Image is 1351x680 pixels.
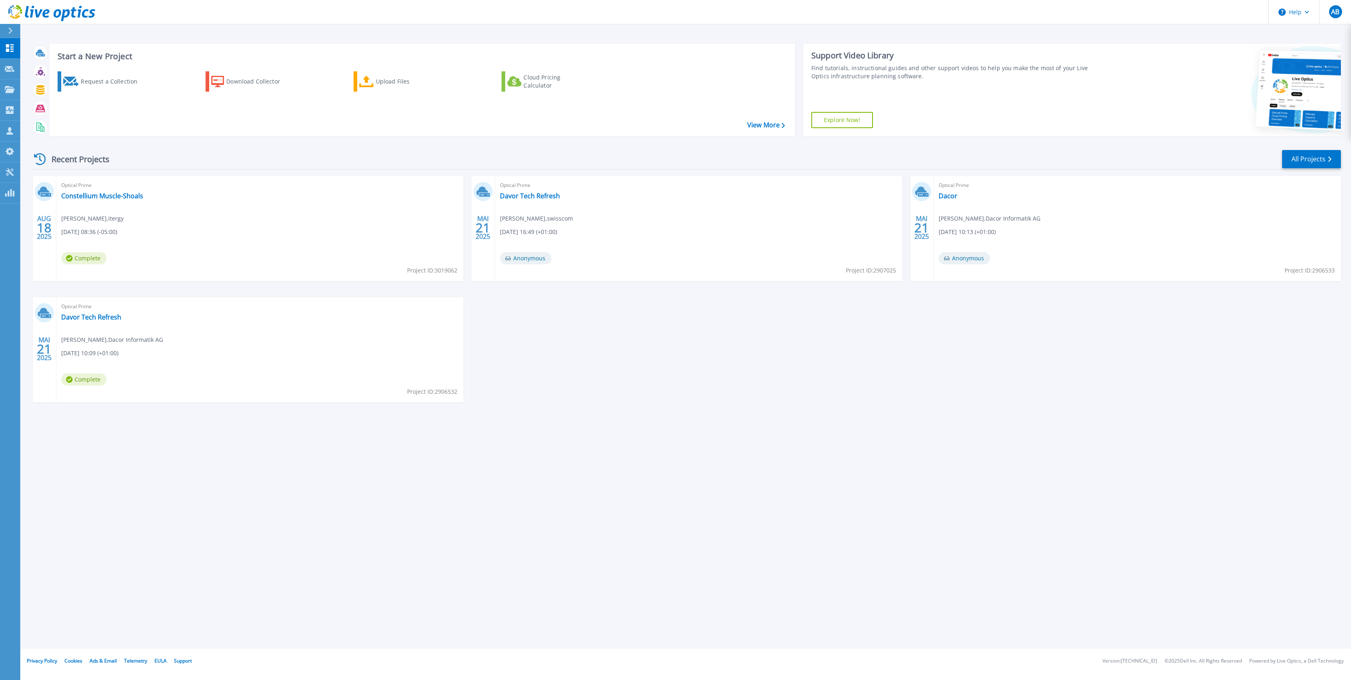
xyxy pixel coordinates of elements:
span: AB [1331,9,1339,15]
a: Explore Now! [811,112,873,128]
span: 21 [914,224,929,231]
span: Project ID: 3019062 [407,266,457,275]
div: Support Video Library [811,50,1092,61]
h3: Start a New Project [58,52,785,61]
div: Find tutorials, instructional guides and other support videos to help you make the most of your L... [811,64,1092,80]
span: Project ID: 2906532 [407,387,457,396]
div: MAI 2025 [36,334,52,364]
span: Anonymous [500,252,551,264]
div: Recent Projects [31,149,120,169]
div: Download Collector [226,73,291,90]
a: EULA [154,657,167,664]
a: Constellium Muscle-Shoals [61,192,143,200]
span: Anonymous [939,252,990,264]
span: 21 [37,345,51,352]
span: [DATE] 10:13 (+01:00) [939,227,996,236]
a: All Projects [1282,150,1341,168]
span: 18 [37,224,51,231]
div: Cloud Pricing Calculator [523,73,588,90]
span: Optical Prime [500,181,897,190]
li: Version: [TECHNICAL_ID] [1102,659,1157,664]
a: Davor Tech Refresh [500,192,560,200]
span: [PERSON_NAME] , swisscom [500,214,573,223]
div: MAI 2025 [914,213,929,242]
span: Complete [61,373,107,386]
span: [PERSON_NAME] , itergy [61,214,124,223]
span: [PERSON_NAME] , Dacor Informatik AG [939,214,1040,223]
div: Request a Collection [81,73,146,90]
div: MAI 2025 [475,213,491,242]
span: [PERSON_NAME] , Dacor Informatik AG [61,335,163,344]
a: Dacor [939,192,957,200]
span: [DATE] 08:36 (-05:00) [61,227,117,236]
li: Powered by Live Optics, a Dell Technology [1249,659,1344,664]
a: Upload Files [354,71,444,92]
a: Telemetry [124,657,147,664]
a: Cookies [64,657,82,664]
span: [DATE] 10:09 (+01:00) [61,349,118,358]
li: © 2025 Dell Inc. All Rights Reserved [1164,659,1242,664]
a: Ads & Email [90,657,117,664]
a: Download Collector [206,71,296,92]
span: Complete [61,252,107,264]
a: Request a Collection [58,71,148,92]
span: Optical Prime [61,302,459,311]
div: Upload Files [376,73,441,90]
a: Cloud Pricing Calculator [502,71,592,92]
span: Project ID: 2906533 [1285,266,1335,275]
a: Davor Tech Refresh [61,313,121,321]
span: Project ID: 2907025 [846,266,896,275]
span: Optical Prime [939,181,1336,190]
span: 21 [476,224,490,231]
span: Optical Prime [61,181,459,190]
span: [DATE] 16:49 (+01:00) [500,227,557,236]
div: AUG 2025 [36,213,52,242]
a: Support [174,657,192,664]
a: View More [747,121,785,129]
a: Privacy Policy [27,657,57,664]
